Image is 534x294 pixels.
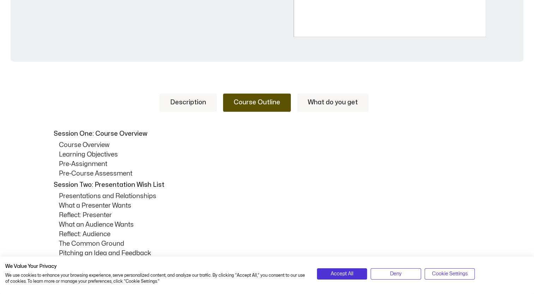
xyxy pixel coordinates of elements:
[59,239,486,249] p: The Common Ground
[5,263,306,270] h2: We Value Your Privacy
[59,140,486,150] p: Course Overview
[223,93,291,112] a: Course Outline
[297,93,368,112] a: What do you get
[160,93,217,112] a: Description
[59,150,486,159] p: Learning Objectives
[59,169,486,178] p: Pre-Course Assessment
[59,210,486,220] p: Reflect: Presenter
[59,220,486,229] p: What an Audience Wants
[390,270,402,278] span: Deny
[432,270,468,278] span: Cookie Settings
[54,129,484,139] p: Session One: Course Overview
[317,268,367,280] button: Accept all cookies
[54,180,484,190] p: Session Two: Presentation Wish List
[425,268,475,280] button: Adjust cookie preferences
[331,270,353,278] span: Accept All
[5,272,306,284] p: We use cookies to enhance your browsing experience, serve personalized content, and analyze our t...
[59,191,486,201] p: Presentations and Relationships
[59,229,486,239] p: Reflect: Audience
[371,268,421,280] button: Deny all cookies
[59,201,486,210] p: What a Presenter Wants
[59,159,486,169] p: Pre-Assignment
